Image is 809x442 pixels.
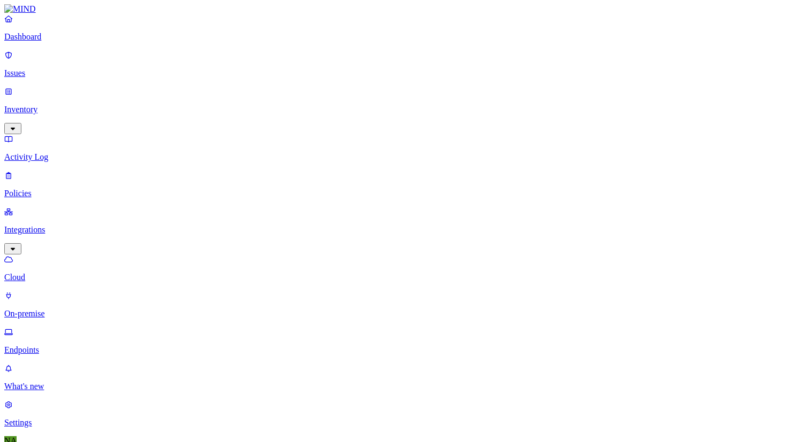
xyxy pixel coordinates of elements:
[4,4,36,14] img: MIND
[4,134,805,162] a: Activity Log
[4,4,805,14] a: MIND
[4,225,805,235] p: Integrations
[4,382,805,391] p: What's new
[4,345,805,355] p: Endpoints
[4,189,805,198] p: Policies
[4,273,805,282] p: Cloud
[4,309,805,319] p: On-premise
[4,418,805,428] p: Settings
[4,327,805,355] a: Endpoints
[4,87,805,133] a: Inventory
[4,14,805,42] a: Dashboard
[4,254,805,282] a: Cloud
[4,50,805,78] a: Issues
[4,152,805,162] p: Activity Log
[4,207,805,253] a: Integrations
[4,68,805,78] p: Issues
[4,170,805,198] a: Policies
[4,363,805,391] a: What's new
[4,32,805,42] p: Dashboard
[4,400,805,428] a: Settings
[4,291,805,319] a: On-premise
[4,105,805,114] p: Inventory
